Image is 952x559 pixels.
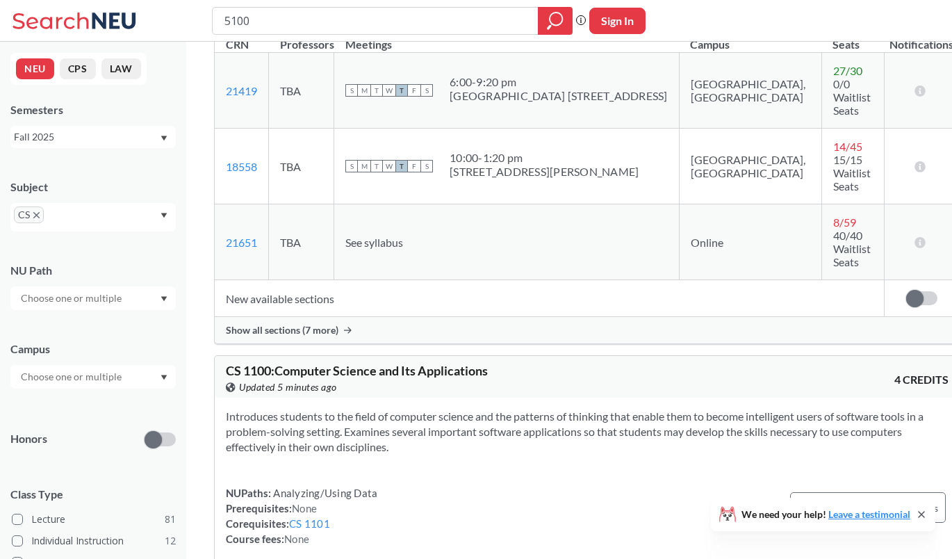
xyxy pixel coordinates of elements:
[10,102,176,118] div: Semesters
[547,11,564,31] svg: magnifying glass
[450,89,668,103] div: [GEOGRAPHIC_DATA] [STREET_ADDRESS]
[408,84,420,97] span: F
[395,160,408,172] span: T
[833,77,871,117] span: 0/0 Waitlist Seats
[420,84,433,97] span: S
[226,37,249,52] div: CRN
[450,165,639,179] div: [STREET_ADDRESS][PERSON_NAME]
[679,129,821,204] td: [GEOGRAPHIC_DATA], [GEOGRAPHIC_DATA]
[833,153,871,193] span: 15/15 Waitlist Seats
[226,409,949,455] section: Introduces students to the field of computer science and the patterns of thinking that enable the...
[165,533,176,549] span: 12
[226,363,488,378] span: CS 1100 : Computer Science and Its Applications
[101,58,141,79] button: LAW
[589,8,646,34] button: Sign In
[833,140,862,153] span: 14 / 45
[269,129,334,204] td: TBA
[833,229,871,268] span: 40/40 Waitlist Seats
[679,53,821,129] td: [GEOGRAPHIC_DATA], [GEOGRAPHIC_DATA]
[894,372,949,387] span: 4 CREDITS
[226,160,257,173] a: 18558
[10,203,176,232] div: CSX to remove pillDropdown arrow
[223,9,528,33] input: Class, professor, course number, "phrase"
[450,151,639,165] div: 10:00 - 1:20 pm
[345,84,358,97] span: S
[370,160,383,172] span: T
[10,179,176,195] div: Subject
[14,129,159,145] div: Fall 2025
[10,126,176,148] div: Fall 2025Dropdown arrow
[161,213,167,218] svg: Dropdown arrow
[226,84,257,97] a: 21419
[33,212,40,218] svg: X to remove pill
[284,533,309,545] span: None
[538,7,573,35] div: magnifying glass
[269,53,334,129] td: TBA
[239,380,337,395] span: Updated 5 minutes ago
[345,160,358,172] span: S
[450,75,668,89] div: 6:00 - 9:20 pm
[226,236,257,249] a: 21651
[358,84,370,97] span: M
[12,532,176,550] label: Individual Instruction
[420,160,433,172] span: S
[679,204,821,280] td: Online
[833,216,856,229] span: 8 / 59
[16,58,54,79] button: NEU
[12,510,176,528] label: Lecture
[161,375,167,380] svg: Dropdown arrow
[828,508,910,520] a: Leave a testimonial
[289,517,330,530] a: CS 1101
[10,365,176,389] div: Dropdown arrow
[10,286,176,310] div: Dropdown arrow
[10,487,176,502] span: Class Type
[14,206,44,223] span: CSX to remove pill
[161,136,167,141] svg: Dropdown arrow
[10,431,47,447] p: Honors
[833,64,862,77] span: 27 / 30
[215,280,885,317] td: New available sections
[165,512,176,527] span: 81
[395,84,408,97] span: T
[10,263,176,278] div: NU Path
[345,236,403,249] span: See syllabus
[408,160,420,172] span: F
[269,204,334,280] td: TBA
[741,510,910,519] span: We need your help!
[370,84,383,97] span: T
[383,84,395,97] span: W
[383,160,395,172] span: W
[161,296,167,302] svg: Dropdown arrow
[226,485,377,546] div: NUPaths: Prerequisites: Corequisites: Course fees:
[226,324,338,337] span: Show all sections (7 more)
[358,160,370,172] span: M
[292,502,317,515] span: None
[14,368,131,385] input: Choose one or multiple
[60,58,96,79] button: CPS
[14,290,131,307] input: Choose one or multiple
[10,341,176,357] div: Campus
[271,487,377,499] span: Analyzing/Using Data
